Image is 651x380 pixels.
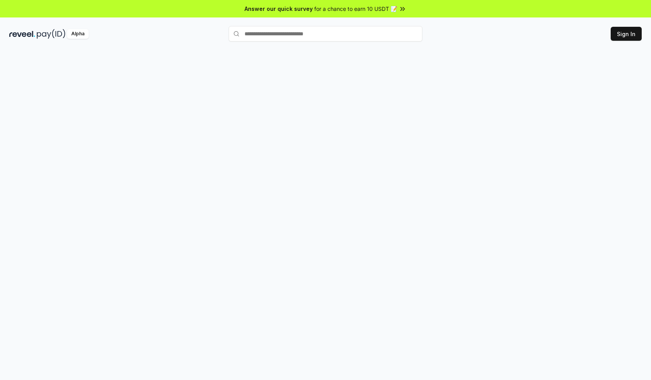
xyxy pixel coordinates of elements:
[314,5,397,13] span: for a chance to earn 10 USDT 📝
[611,27,642,41] button: Sign In
[37,29,65,39] img: pay_id
[67,29,89,39] div: Alpha
[9,29,35,39] img: reveel_dark
[245,5,313,13] span: Answer our quick survey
